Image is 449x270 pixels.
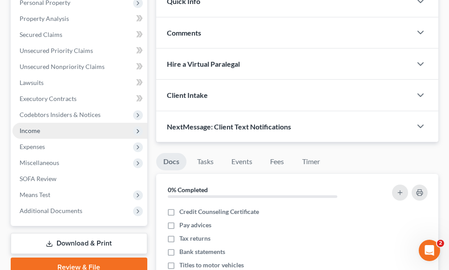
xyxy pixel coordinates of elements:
[179,207,259,216] span: Credit Counseling Certificate
[224,153,259,170] a: Events
[20,47,93,54] span: Unsecured Priority Claims
[20,175,57,182] span: SOFA Review
[167,28,201,37] span: Comments
[11,233,147,254] a: Download & Print
[437,240,444,247] span: 2
[12,11,147,27] a: Property Analysis
[20,207,82,214] span: Additional Documents
[20,79,44,86] span: Lawsuits
[20,15,69,22] span: Property Analysis
[263,153,291,170] a: Fees
[179,247,225,256] span: Bank statements
[12,59,147,75] a: Unsecured Nonpriority Claims
[20,127,40,134] span: Income
[167,91,208,99] span: Client Intake
[419,240,440,261] iframe: Intercom live chat
[20,143,45,150] span: Expenses
[179,221,211,230] span: Pay advices
[295,153,327,170] a: Timer
[179,261,244,270] span: Titles to motor vehicles
[156,153,186,170] a: Docs
[179,234,210,243] span: Tax returns
[12,43,147,59] a: Unsecured Priority Claims
[20,159,59,166] span: Miscellaneous
[167,60,240,68] span: Hire a Virtual Paralegal
[20,191,50,198] span: Means Test
[12,75,147,91] a: Lawsuits
[20,63,105,70] span: Unsecured Nonpriority Claims
[190,153,221,170] a: Tasks
[20,31,62,38] span: Secured Claims
[168,186,208,193] strong: 0% Completed
[20,95,77,102] span: Executory Contracts
[12,27,147,43] a: Secured Claims
[12,171,147,187] a: SOFA Review
[12,91,147,107] a: Executory Contracts
[167,122,291,131] span: NextMessage: Client Text Notifications
[20,111,101,118] span: Codebtors Insiders & Notices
